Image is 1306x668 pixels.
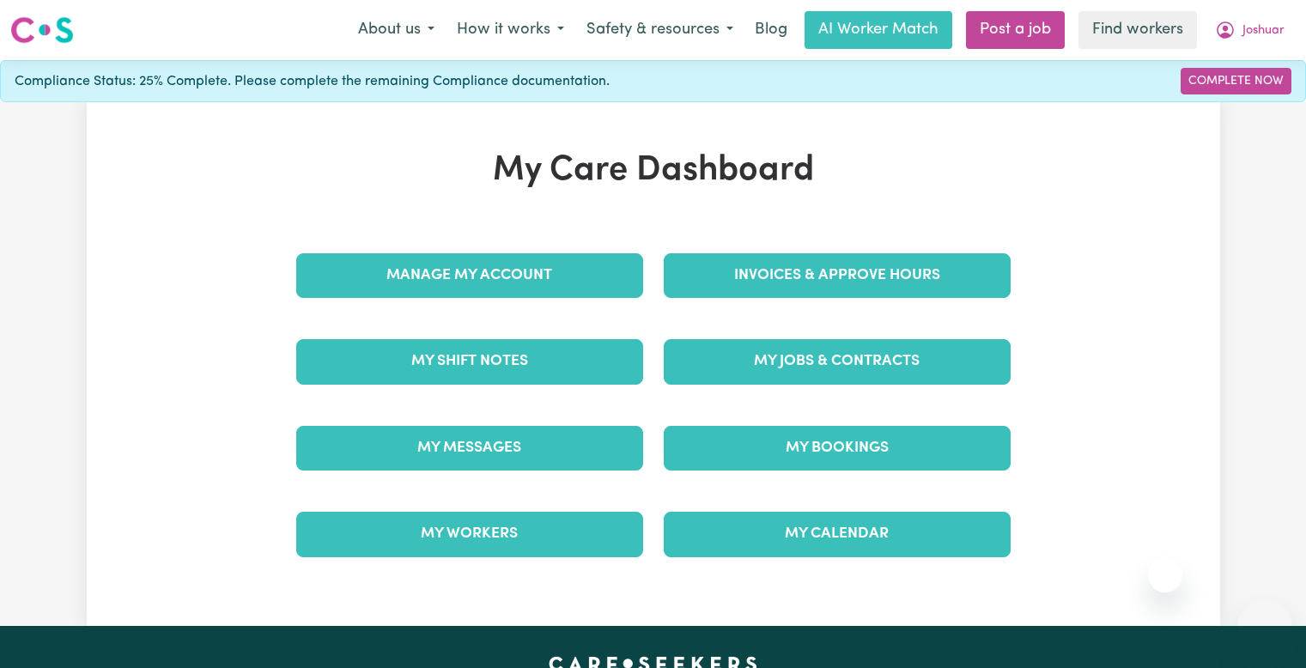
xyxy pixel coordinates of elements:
[296,426,643,471] a: My Messages
[575,12,744,48] button: Safety & resources
[296,339,643,384] a: My Shift Notes
[664,512,1011,556] a: My Calendar
[1078,11,1197,49] a: Find workers
[664,426,1011,471] a: My Bookings
[1181,68,1291,94] a: Complete Now
[664,253,1011,298] a: Invoices & Approve Hours
[966,11,1065,49] a: Post a job
[1204,12,1296,48] button: My Account
[446,12,575,48] button: How it works
[347,12,446,48] button: About us
[744,11,798,49] a: Blog
[10,10,74,50] a: Careseekers logo
[664,339,1011,384] a: My Jobs & Contracts
[1237,599,1292,654] iframe: Button to launch messaging window
[10,15,74,46] img: Careseekers logo
[15,71,610,92] span: Compliance Status: 25% Complete. Please complete the remaining Compliance documentation.
[1148,558,1182,592] iframe: Close message
[296,512,643,556] a: My Workers
[805,11,952,49] a: AI Worker Match
[286,150,1021,191] h1: My Care Dashboard
[296,253,643,298] a: Manage My Account
[1242,21,1285,40] span: Joshuar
